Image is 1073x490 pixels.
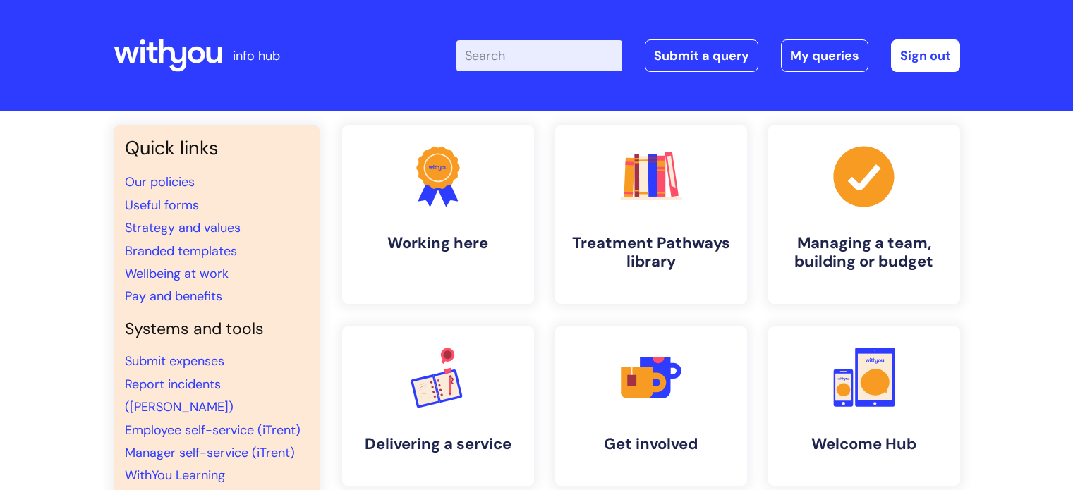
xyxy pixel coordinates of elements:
input: Search [456,40,622,71]
h4: Welcome Hub [780,435,949,453]
a: Sign out [891,39,960,72]
h4: Managing a team, building or budget [780,234,949,271]
h4: Systems and tools [125,319,308,339]
a: Report incidents ([PERSON_NAME]) [125,376,234,415]
a: Wellbeing at work [125,265,229,282]
a: Submit a query [645,39,758,72]
a: Strategy and values [125,219,241,236]
a: Manager self-service (iTrent) [125,444,295,461]
h4: Treatment Pathways library [566,234,736,271]
a: Get involved [555,326,747,486]
a: Useful forms [125,197,199,214]
h4: Delivering a service [353,435,523,453]
a: Employee self-service (iTrent) [125,422,301,439]
a: Delivering a service [342,326,534,486]
a: Branded templates [125,243,237,259]
a: Submit expenses [125,353,224,369]
h4: Working here [353,234,523,252]
div: | - [456,39,960,72]
a: My queries [781,39,868,72]
p: info hub [233,44,280,67]
a: Treatment Pathways library [555,125,747,304]
a: WithYou Learning [125,467,225,484]
h3: Quick links [125,137,308,159]
a: Our policies [125,173,195,190]
a: Welcome Hub [768,326,960,486]
a: Working here [342,125,534,304]
a: Pay and benefits [125,288,222,305]
h4: Get involved [566,435,736,453]
a: Managing a team, building or budget [768,125,960,304]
